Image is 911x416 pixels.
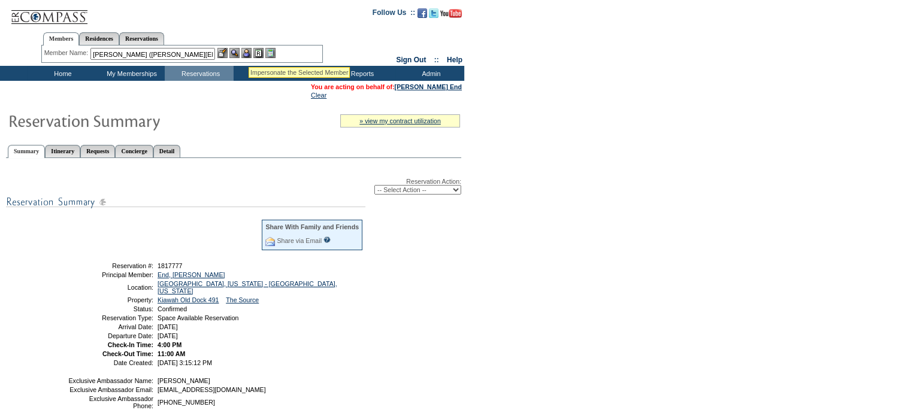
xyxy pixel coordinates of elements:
[158,271,225,278] a: End, [PERSON_NAME]
[158,296,219,303] a: Kiawah Old Dock 491
[165,66,234,81] td: Reservations
[158,377,210,384] span: [PERSON_NAME]
[158,386,266,393] span: [EMAIL_ADDRESS][DOMAIN_NAME]
[234,66,326,81] td: Vacation Collection
[68,296,153,303] td: Property:
[158,305,187,312] span: Confirmed
[323,236,331,243] input: What is this?
[429,8,438,18] img: Follow us on Twitter
[311,92,326,99] a: Clear
[153,145,181,157] a: Detail
[326,66,395,81] td: Reports
[395,66,464,81] td: Admin
[8,108,247,132] img: Reservaton Summary
[68,314,153,321] td: Reservation Type:
[226,296,259,303] a: The Source
[417,12,427,19] a: Become our fan on Facebook
[396,56,426,64] a: Sign Out
[119,32,164,45] a: Reservations
[447,56,462,64] a: Help
[158,350,185,357] span: 11:00 AM
[44,48,90,58] div: Member Name:
[440,9,462,18] img: Subscribe to our YouTube Channel
[102,350,153,357] strong: Check-Out Time:
[158,262,183,269] span: 1817777
[68,262,153,269] td: Reservation #:
[250,69,348,76] div: Impersonate the Selected Member
[158,314,238,321] span: Space Available Reservation
[68,377,153,384] td: Exclusive Ambassador Name:
[68,395,153,409] td: Exclusive Ambassador Phone:
[68,323,153,330] td: Arrival Date:
[265,223,359,230] div: Share With Family and Friends
[68,359,153,366] td: Date Created:
[217,48,228,58] img: b_edit.gif
[158,341,181,348] span: 4:00 PM
[68,271,153,278] td: Principal Member:
[158,332,178,339] span: [DATE]
[79,32,119,45] a: Residences
[429,12,438,19] a: Follow us on Twitter
[27,66,96,81] td: Home
[80,145,115,157] a: Requests
[158,323,178,330] span: [DATE]
[68,280,153,294] td: Location:
[45,145,80,157] a: Itinerary
[6,178,461,195] div: Reservation Action:
[311,83,462,90] span: You are acting on behalf of:
[43,32,80,45] a: Members
[265,48,276,58] img: b_calculator.gif
[68,332,153,339] td: Departure Date:
[241,48,252,58] img: Impersonate
[158,359,212,366] span: [DATE] 3:15:12 PM
[417,8,427,18] img: Become our fan on Facebook
[158,399,215,406] span: [PHONE_NUMBER]
[277,237,322,244] a: Share via Email
[253,48,264,58] img: Reservations
[373,7,415,22] td: Follow Us ::
[96,66,165,81] td: My Memberships
[158,280,337,294] a: [GEOGRAPHIC_DATA], [US_STATE] - [GEOGRAPHIC_DATA], [US_STATE]
[359,117,441,125] a: » view my contract utilization
[8,145,45,158] a: Summary
[440,12,462,19] a: Subscribe to our YouTube Channel
[115,145,153,157] a: Concierge
[434,56,439,64] span: ::
[6,195,365,209] img: subTtlResSummary.gif
[68,386,153,393] td: Exclusive Ambassador Email:
[395,83,462,90] a: [PERSON_NAME] End
[229,48,240,58] img: View
[108,341,153,348] strong: Check-In Time:
[68,305,153,312] td: Status:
